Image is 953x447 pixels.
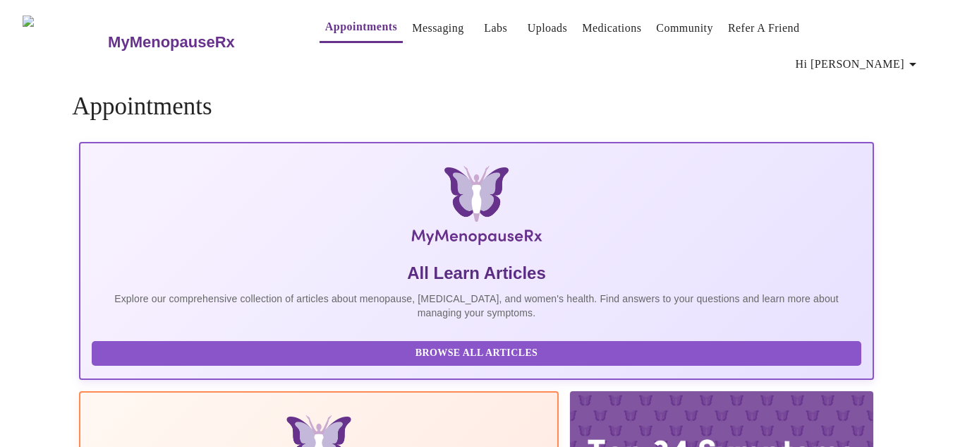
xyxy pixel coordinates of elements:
h3: MyMenopauseRx [108,33,235,52]
a: Uploads [528,18,568,38]
h4: Appointments [72,93,881,121]
button: Browse All Articles [92,341,861,366]
a: MyMenopauseRx [107,18,291,67]
button: Messaging [406,14,469,42]
a: Medications [582,18,641,38]
a: Community [656,18,713,38]
a: Labs [484,18,507,38]
img: MyMenopauseRx Logo [23,16,107,68]
a: Browse All Articles [92,346,865,358]
button: Refer a Friend [722,14,806,42]
a: Refer a Friend [728,18,800,38]
button: Appointments [320,13,403,43]
h5: All Learn Articles [92,262,861,285]
button: Medications [576,14,647,42]
a: Appointments [325,17,397,37]
button: Uploads [522,14,573,42]
p: Explore our comprehensive collection of articles about menopause, [MEDICAL_DATA], and women's hea... [92,292,861,320]
span: Browse All Articles [106,345,847,362]
a: Messaging [412,18,463,38]
button: Community [650,14,719,42]
img: MyMenopauseRx Logo [211,166,741,251]
button: Hi [PERSON_NAME] [790,50,927,78]
span: Hi [PERSON_NAME] [796,54,921,74]
button: Labs [473,14,518,42]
